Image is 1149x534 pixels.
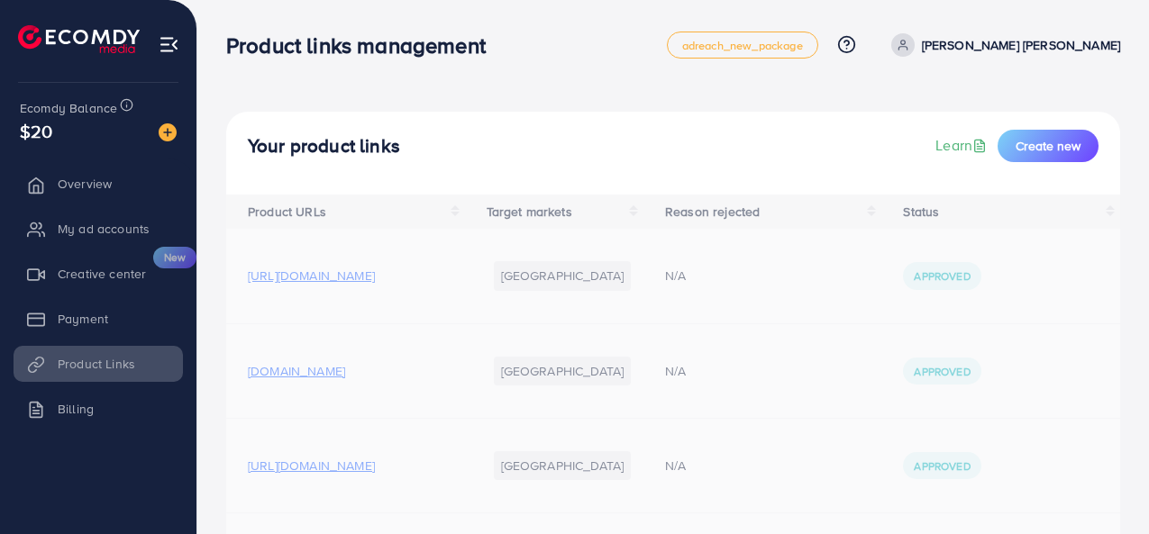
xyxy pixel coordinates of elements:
[159,34,179,55] img: menu
[922,34,1120,56] p: [PERSON_NAME] [PERSON_NAME]
[682,40,803,51] span: adreach_new_package
[226,32,500,59] h3: Product links management
[159,123,177,141] img: image
[20,99,117,117] span: Ecomdy Balance
[667,32,818,59] a: adreach_new_package
[248,135,400,158] h4: Your product links
[20,118,52,144] span: $20
[18,25,140,53] img: logo
[1016,137,1081,155] span: Create new
[998,130,1099,162] button: Create new
[935,135,990,156] a: Learn
[884,33,1120,57] a: [PERSON_NAME] [PERSON_NAME]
